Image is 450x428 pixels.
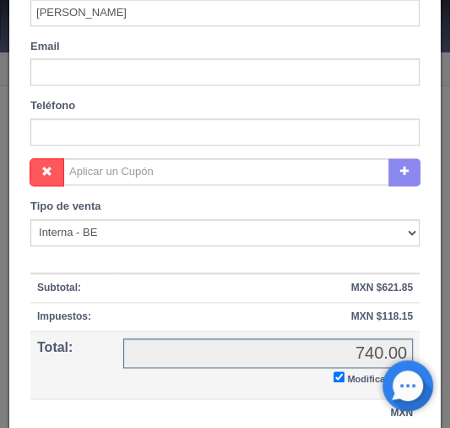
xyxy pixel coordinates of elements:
[390,407,413,419] strong: MXN
[347,374,413,384] small: Modificar Total
[63,158,389,185] input: Aplicar un Cupón
[351,282,413,294] strong: MXN $621.85
[30,199,101,215] label: Tipo de venta
[30,39,60,55] label: Email
[30,98,75,114] label: Teléfono
[30,303,117,332] th: Impuestos:
[30,332,117,399] th: Total:
[333,371,344,382] input: Modificar Total
[351,310,413,322] strong: MXN $118.15
[30,273,117,303] th: Subtotal:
